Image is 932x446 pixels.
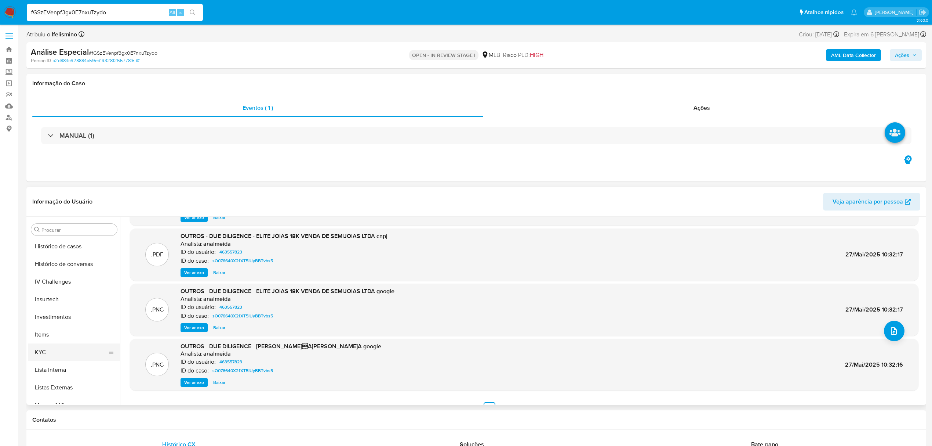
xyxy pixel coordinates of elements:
button: IV Challenges [28,273,120,291]
div: MANUAL (1) [41,127,911,144]
div: MLB [481,51,500,59]
button: Listas Externas [28,379,120,396]
p: ID do usuário: [181,303,216,311]
span: Ações [693,104,710,112]
span: Veja aparência por pessoa [833,193,903,211]
a: sO076640X21XT5IUyBBTvbs5 [210,312,276,320]
span: OUTROS - DUE DILIGENCE - ELITE JOIAS 18K VENDA DE SEMIJOIAS LTDA cnpj [181,232,387,240]
button: Ver anexo [181,378,208,387]
span: Eventos ( 1 ) [243,104,273,112]
button: Ações [890,49,922,61]
span: Ver anexo [184,214,204,221]
button: Ver anexo [181,323,208,332]
button: Veja aparência por pessoa [823,193,920,211]
span: OUTROS - DUE DILIGENCE - ELITE JOIAS 18K VENDA DE SEMIJOIAS LTDA google [181,287,394,295]
button: Baixar [210,378,229,387]
button: Marcas AML [28,396,120,414]
a: Ir a la página 2 [497,402,509,414]
b: Person ID [31,57,51,64]
button: Baixar [210,323,229,332]
input: Procurar [41,227,114,233]
span: 27/Mai/2025 10:32:17 [845,250,903,259]
button: Ver anexo [181,268,208,277]
span: - [841,29,842,39]
span: Ver anexo [184,324,204,331]
a: Siguiente [526,402,565,414]
span: Baixar [213,379,225,386]
h3: MANUAL (1) [59,132,94,140]
span: HIGH [530,51,543,59]
span: Atribuiu o [26,30,77,39]
span: Risco PLD: [503,51,543,59]
h1: Contatos [32,416,920,424]
button: AML Data Collector [826,49,881,61]
span: Ver anexo [184,269,204,276]
span: Baixar [213,324,225,331]
span: 463557823 [219,248,242,256]
button: Histórico de casos [28,238,120,255]
a: Ir a la página 1 [484,402,495,414]
p: ID do caso: [181,312,209,320]
h1: Informação do Caso [32,80,920,87]
span: 463557823 [219,303,242,312]
p: ID do usuário: [181,358,216,366]
span: 27/Mai/2025 10:32:17 [845,305,903,314]
button: Procurar [34,227,40,233]
p: ID do usuário: [181,248,216,256]
button: Baixar [210,268,229,277]
a: sO076640X21XT5IUyBBTvbs5 [210,366,276,375]
span: 463557823 [219,357,242,366]
span: sO076640X21XT5IUyBBTvbs5 [212,366,273,375]
button: Investimentos [28,308,120,326]
span: Ver anexo [184,379,204,386]
button: Items [28,326,120,344]
p: laisa.felismino@mercadolivre.com [875,9,916,16]
span: Atalhos rápidos [804,8,844,16]
p: .PNG [151,361,164,369]
a: Sair [919,8,926,16]
h6: analmeida [203,350,231,357]
b: lfelismino [50,30,77,39]
h6: analmeida [203,295,231,303]
p: ID do caso: [181,367,209,374]
button: Histórico de conversas [28,255,120,273]
p: Analista: [181,240,203,248]
a: Notificações [851,9,857,15]
button: Lista Interna [28,361,120,379]
button: KYC [28,344,114,361]
nav: Paginación [130,402,918,414]
p: .PDF [151,251,163,259]
b: Análise Especial [31,46,89,58]
p: ID do caso: [181,257,209,265]
p: Analista: [181,295,203,303]
span: Expira em 6 [PERSON_NAME] [844,30,919,39]
input: Pesquise usuários ou casos... [27,8,203,17]
a: Ir a la página 3 [510,402,522,414]
a: 463557823 [216,248,245,256]
span: sO076640X21XT5IUyBBTvbs5 [212,312,273,320]
button: upload-file [884,321,904,341]
p: Analista: [181,350,203,357]
span: # fGSzEVenpf3gx0E7nxuTzydo [89,49,157,57]
span: Alt [170,9,175,16]
button: Baixar [210,213,229,222]
a: 463557823 [216,303,245,312]
span: Baixar [213,214,225,221]
a: b2d884c628884b59ed193281265778f5 [52,57,139,64]
button: Ver anexo [181,213,208,222]
span: OUTROS - DUE DILIGENCE - [PERSON_NAME]A[PERSON_NAME]A google [181,342,381,350]
div: Criou: [DATE] [799,29,839,39]
button: search-icon [185,7,200,18]
span: Ações [895,49,909,61]
button: Insurtech [28,291,120,308]
h6: analmeida [203,240,231,248]
a: 463557823 [216,357,245,366]
p: .PNG [151,306,164,314]
p: OPEN - IN REVIEW STAGE I [409,50,478,60]
a: sO076640X21XT5IUyBBTvbs5 [210,256,276,265]
span: 27/Mai/2025 10:32:16 [845,360,903,369]
span: s [179,9,182,16]
h1: Informação do Usuário [32,198,92,205]
span: sO076640X21XT5IUyBBTvbs5 [212,256,273,265]
span: Baixar [213,269,225,276]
